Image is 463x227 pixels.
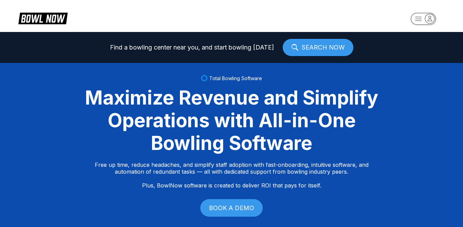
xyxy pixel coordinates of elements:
p: Free up time, reduce headaches, and simplify staff adoption with fast-onboarding, intuitive softw... [95,161,369,189]
a: SEARCH NOW [283,39,353,56]
span: Find a bowling center near you, and start bowling [DATE] [110,44,274,51]
span: Total Bowling Software [209,75,262,81]
a: BOOK A DEMO [200,199,263,217]
div: Maximize Revenue and Simplify Operations with All-in-One Bowling Software [77,86,387,154]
